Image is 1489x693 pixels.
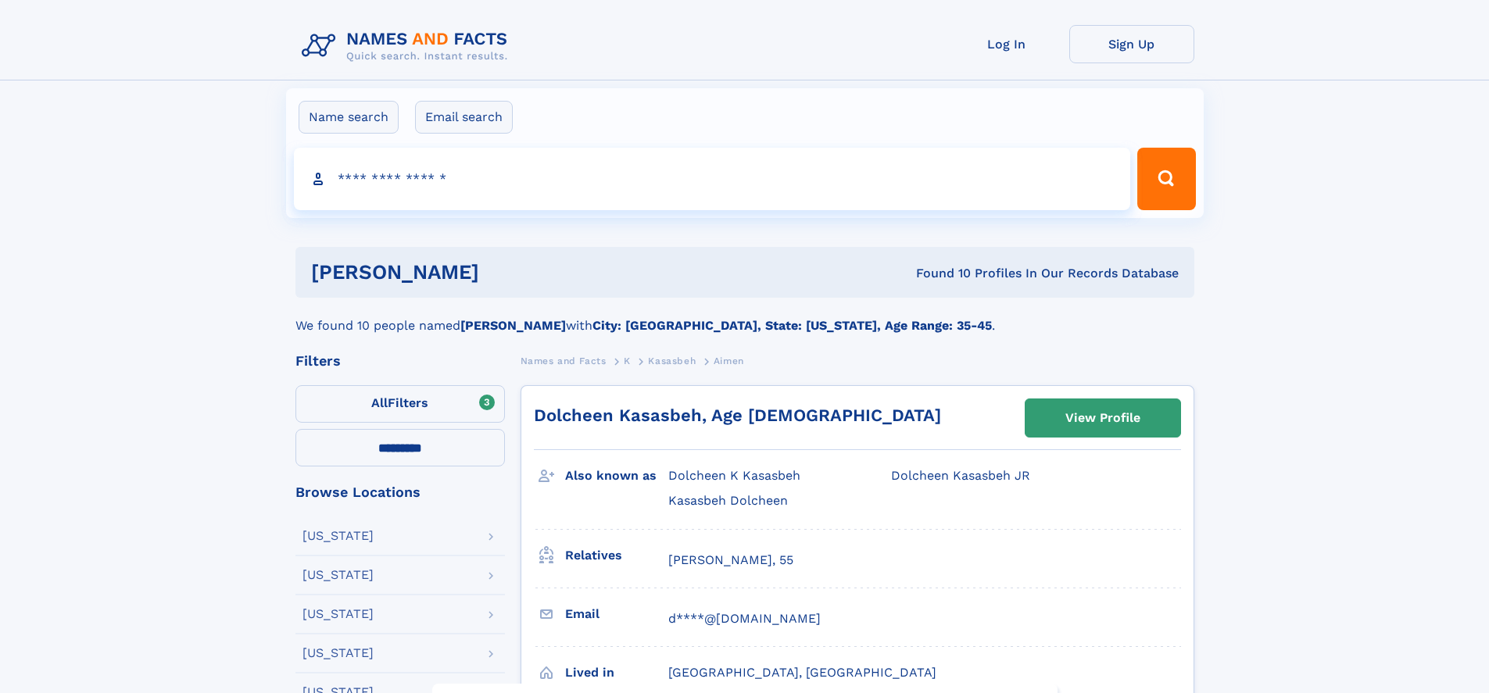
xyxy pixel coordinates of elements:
[295,385,505,423] label: Filters
[668,493,788,508] span: Kasasbeh Dolcheen
[668,552,793,569] a: [PERSON_NAME], 55
[534,405,941,425] a: Dolcheen Kasasbeh, Age [DEMOGRAPHIC_DATA]
[592,318,992,333] b: City: [GEOGRAPHIC_DATA], State: [US_STATE], Age Range: 35-45
[302,569,374,581] div: [US_STATE]
[668,468,800,483] span: Dolcheen K Kasasbeh
[565,659,668,686] h3: Lived in
[302,530,374,542] div: [US_STATE]
[624,355,631,366] span: K
[668,665,936,680] span: [GEOGRAPHIC_DATA], [GEOGRAPHIC_DATA]
[1137,148,1195,210] button: Search Button
[295,354,505,368] div: Filters
[415,101,513,134] label: Email search
[565,463,668,489] h3: Also known as
[714,355,744,366] span: Aimen
[295,25,521,67] img: Logo Names and Facts
[371,395,388,410] span: All
[311,263,698,282] h1: [PERSON_NAME]
[565,601,668,627] h3: Email
[302,647,374,659] div: [US_STATE]
[944,25,1069,63] a: Log In
[1069,25,1194,63] a: Sign Up
[295,298,1194,335] div: We found 10 people named with .
[295,485,505,499] div: Browse Locations
[565,542,668,569] h3: Relatives
[299,101,399,134] label: Name search
[891,468,1030,483] span: Dolcheen Kasasbeh JR
[648,351,696,370] a: Kasasbeh
[624,351,631,370] a: K
[1025,399,1180,437] a: View Profile
[521,351,607,370] a: Names and Facts
[302,608,374,620] div: [US_STATE]
[460,318,566,333] b: [PERSON_NAME]
[697,265,1179,282] div: Found 10 Profiles In Our Records Database
[294,148,1131,210] input: search input
[1065,400,1140,436] div: View Profile
[648,355,696,366] span: Kasasbeh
